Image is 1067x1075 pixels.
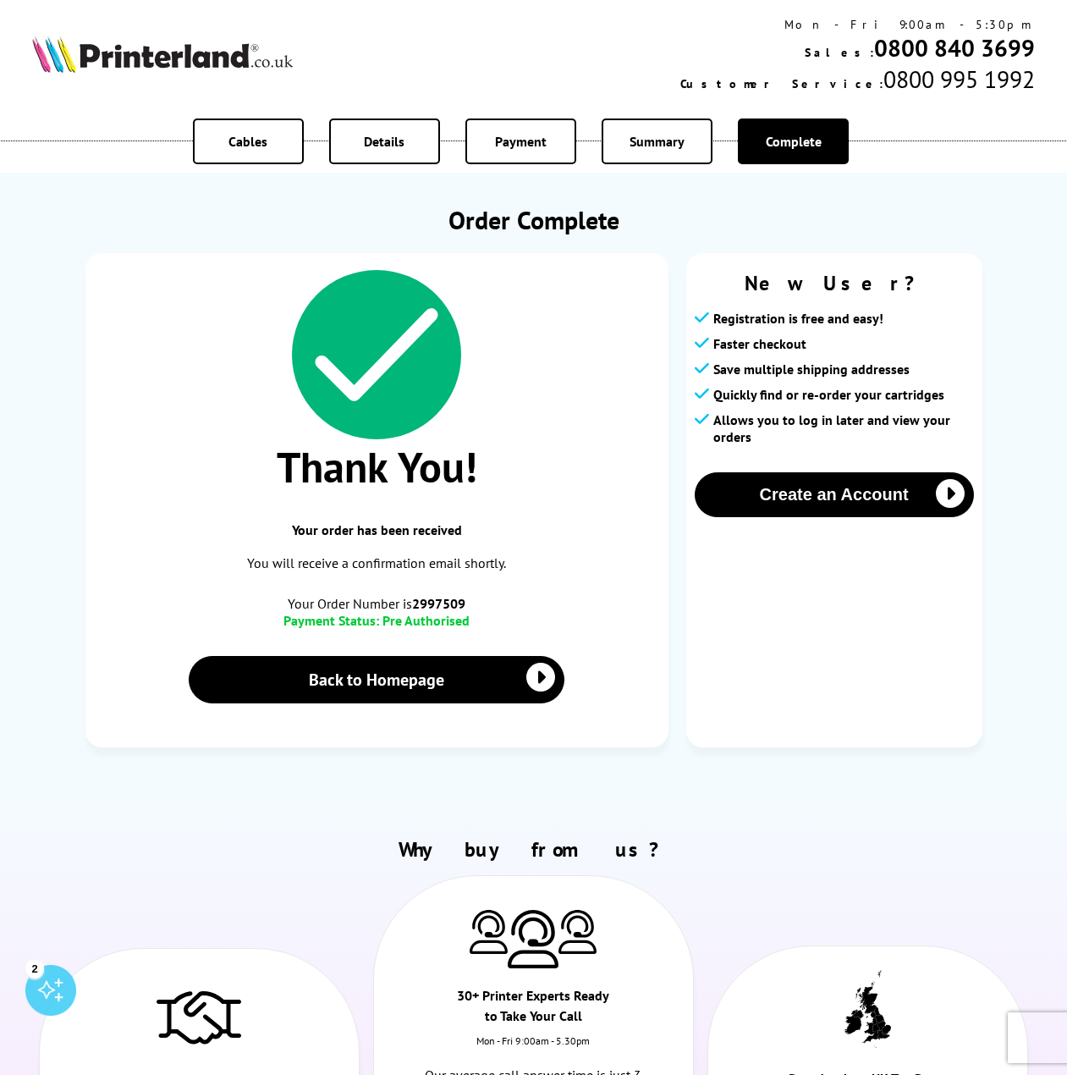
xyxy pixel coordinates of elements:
img: UK tax payer [844,970,891,1048]
span: Summary [630,133,685,150]
span: 0800 995 1992 [883,63,1035,95]
span: Payment [495,133,547,150]
span: Allows you to log in later and view your orders [713,411,974,445]
span: Payment Status: [283,612,379,629]
a: Back to Homepage [189,656,565,703]
div: 30+ Printer Experts Ready to Take Your Call [454,985,613,1034]
span: Pre Authorised [382,612,470,629]
span: Your order has been received [102,521,652,538]
span: Customer Service: [680,76,883,91]
span: Cables [228,133,267,150]
div: Mon - Fri 9:00am - 5.30pm [374,1034,693,1064]
h1: Order Complete [85,203,982,236]
span: Your Order Number is [102,595,652,612]
img: Printer Experts [558,910,597,953]
p: You will receive a confirmation email shortly. [102,552,652,575]
img: Trusted Service [157,983,241,1050]
button: Create an Account [695,472,974,517]
b: 2997509 [412,595,465,612]
a: 0800 840 3699 [874,32,1035,63]
span: Complete [766,133,822,150]
div: 2 [25,959,44,978]
span: Save multiple shipping addresses [713,361,910,378]
span: Registration is free and easy! [713,310,883,327]
span: Thank You! [102,439,652,494]
span: New User? [695,270,974,296]
span: Sales: [805,45,874,60]
span: Faster checkout [713,335,806,352]
span: Details [364,133,404,150]
img: Printer Experts [508,910,558,968]
img: Printerland Logo [32,36,293,73]
h2: Why buy from us? [32,836,1035,863]
div: Mon - Fri 9:00am - 5:30pm [680,17,1035,32]
span: Quickly find or re-order your cartridges [713,386,944,403]
img: Printer Experts [470,910,508,953]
